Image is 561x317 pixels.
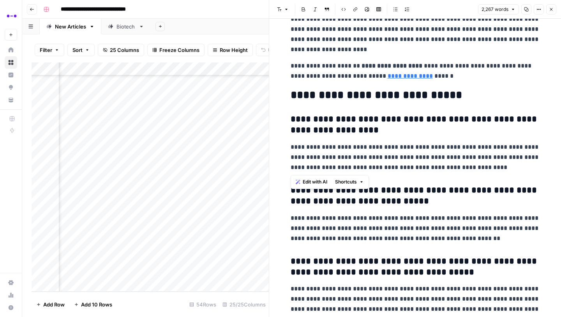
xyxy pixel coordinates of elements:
span: Freeze Columns [159,46,199,54]
a: Settings [5,276,17,289]
span: Sort [72,46,83,54]
a: Home [5,44,17,56]
div: 54 Rows [186,298,219,311]
button: Add Row [32,298,69,311]
button: Row Height [208,44,253,56]
span: Edit with AI [303,178,327,185]
span: 2,267 words [482,6,508,13]
span: Shortcuts [335,178,357,185]
button: 2,267 words [478,4,519,14]
button: Shortcuts [332,177,367,187]
a: Your Data [5,94,17,106]
div: New Articles [55,23,86,30]
button: Help + Support [5,301,17,314]
span: 25 Columns [110,46,139,54]
button: Freeze Columns [147,44,205,56]
button: Workspace: Abacum [5,6,17,26]
span: Filter [40,46,52,54]
div: 25/25 Columns [219,298,269,311]
div: Biotech [116,23,136,30]
a: Usage [5,289,17,301]
a: Browse [5,56,17,69]
button: Undo [256,44,286,56]
span: Row Height [220,46,248,54]
span: Add Row [43,301,65,308]
button: Edit with AI [293,177,330,187]
a: Biotech [101,19,151,34]
button: Filter [35,44,64,56]
button: Sort [67,44,95,56]
a: Opportunities [5,81,17,94]
span: Add 10 Rows [81,301,112,308]
img: Abacum Logo [5,9,19,23]
button: Add 10 Rows [69,298,117,311]
button: 25 Columns [98,44,144,56]
a: Insights [5,69,17,81]
a: New Articles [40,19,101,34]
